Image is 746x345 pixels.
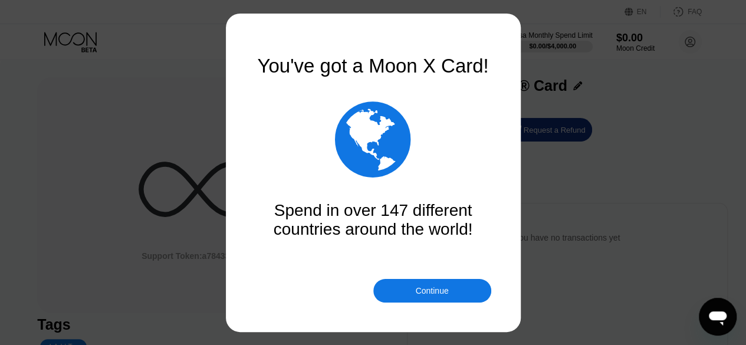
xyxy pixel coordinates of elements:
[415,286,448,295] div: Continue
[699,298,737,336] iframe: Button to launch messaging window
[335,95,411,183] div: 
[255,95,491,183] div: 
[373,279,491,303] div: Continue
[255,201,491,239] div: Spend in over 147 different countries around the world!
[255,55,491,77] div: You've got a Moon X Card!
